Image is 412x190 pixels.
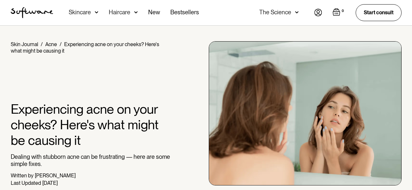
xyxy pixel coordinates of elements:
div: The Science [259,9,291,16]
img: arrow down [134,9,138,16]
div: 0 [340,8,345,14]
p: Dealing with stubborn acne can be frustrating — here are some simple fixes. [11,153,171,167]
a: Start consult [356,4,402,21]
div: Skincare [69,9,91,16]
a: Open empty cart [333,8,345,17]
div: Experiencing acne on your cheeks? Here's what might be causing it [11,41,159,54]
a: home [11,7,53,18]
a: Acne [45,41,57,47]
a: Skin Journal [11,41,38,47]
div: Last Updated [11,180,41,186]
h1: Experiencing acne on your cheeks? Here's what might be causing it [11,101,171,148]
img: arrow down [295,9,299,16]
img: arrow down [95,9,98,16]
div: / [60,41,62,47]
div: Haircare [109,9,130,16]
div: [PERSON_NAME] [35,172,76,179]
div: [DATE] [42,180,58,186]
div: Written by [11,172,34,179]
div: / [41,41,43,47]
img: Software Logo [11,7,53,18]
